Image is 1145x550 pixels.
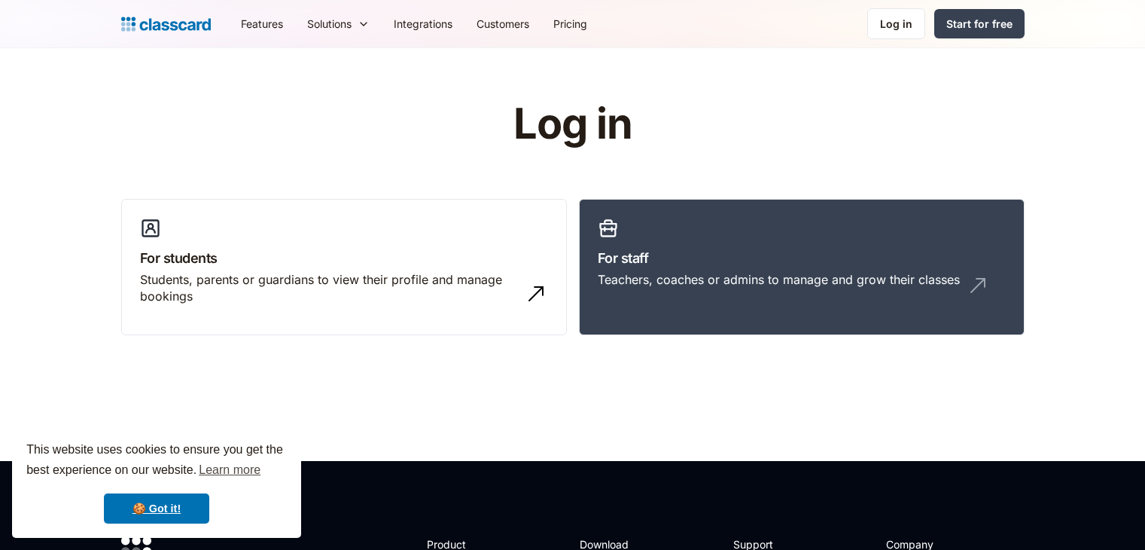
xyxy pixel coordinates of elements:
a: Customers [464,7,541,41]
h3: For students [140,248,548,268]
div: Solutions [307,16,352,32]
a: For studentsStudents, parents or guardians to view their profile and manage bookings [121,199,567,336]
div: Log in [880,16,912,32]
div: Teachers, coaches or admins to manage and grow their classes [598,271,960,288]
a: Log in [867,8,925,39]
span: This website uses cookies to ensure you get the best experience on our website. [26,441,287,481]
h1: Log in [333,101,812,148]
div: Students, parents or guardians to view their profile and manage bookings [140,271,518,305]
a: Logo [121,14,211,35]
div: cookieconsent [12,426,301,538]
div: Start for free [946,16,1013,32]
a: Features [229,7,295,41]
a: Integrations [382,7,464,41]
div: Solutions [295,7,382,41]
a: learn more about cookies [196,459,263,481]
a: Start for free [934,9,1025,38]
h3: For staff [598,248,1006,268]
a: Pricing [541,7,599,41]
a: dismiss cookie message [104,493,209,524]
a: For staffTeachers, coaches or admins to manage and grow their classes [579,199,1025,336]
